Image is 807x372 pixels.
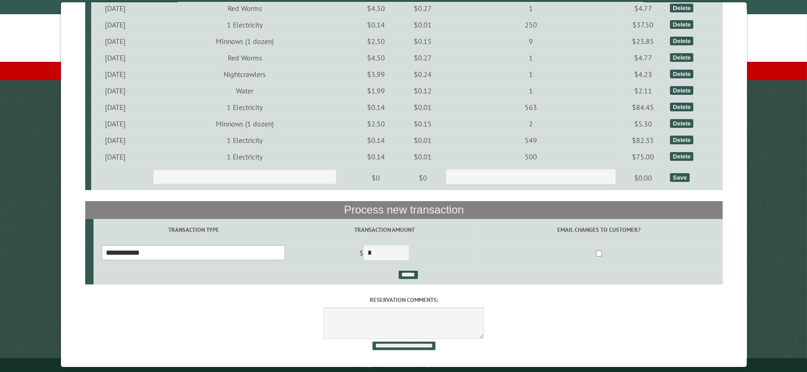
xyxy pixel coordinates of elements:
td: 1 Electricity [139,99,350,115]
td: $84.45 [617,99,669,115]
td: $75.00 [617,148,669,165]
td: $0.01 [401,99,444,115]
td: 250 [444,16,617,33]
td: [DATE] [91,99,139,115]
td: $0.14 [350,148,401,165]
td: $4.23 [617,66,669,82]
td: $2.11 [617,82,669,99]
label: Transaction Amount [295,225,473,234]
div: Delete [670,136,693,144]
td: Nightcrawlers [139,66,350,82]
td: $ [293,241,475,267]
div: Delete [670,37,693,45]
td: Water [139,82,350,99]
td: $23.85 [617,33,669,49]
td: 1 [444,49,617,66]
td: 563 [444,99,617,115]
div: Delete [670,119,693,128]
td: 500 [444,148,617,165]
td: [DATE] [91,132,139,148]
td: [DATE] [91,115,139,132]
td: [DATE] [91,49,139,66]
td: Minnows (1 dozen) [139,115,350,132]
td: 1 Electricity [139,16,350,33]
td: $0.15 [401,33,444,49]
td: [DATE] [91,82,139,99]
td: $1.99 [350,82,401,99]
td: $0 [401,165,444,191]
td: $0.01 [401,16,444,33]
td: $0.01 [401,148,444,165]
td: 1 Electricity [139,148,350,165]
td: $0.14 [350,16,401,33]
td: [DATE] [91,16,139,33]
td: 2 [444,115,617,132]
td: $37.50 [617,16,669,33]
td: Minnows (1 dozen) [139,33,350,49]
div: Delete [670,70,693,78]
label: Email changes to customer? [476,225,720,234]
td: 549 [444,132,617,148]
td: $5.30 [617,115,669,132]
div: Delete [670,4,693,12]
td: $82.35 [617,132,669,148]
td: 9 [444,33,617,49]
td: 1 [444,82,617,99]
td: $2.50 [350,33,401,49]
div: Delete [670,20,693,29]
td: $2.50 [350,115,401,132]
td: [DATE] [91,148,139,165]
div: Delete [670,53,693,62]
td: 1 Electricity [139,132,350,148]
td: $0.14 [350,132,401,148]
td: $4.50 [350,49,401,66]
td: [DATE] [91,33,139,49]
label: Reservation comments: [85,295,722,304]
div: Delete [670,86,693,95]
div: Delete [670,152,693,161]
small: © Campground Commander LLC. All rights reserved. [352,362,456,368]
div: Save [670,173,689,182]
td: 1 [444,66,617,82]
div: Delete [670,103,693,111]
th: Process new transaction [85,201,722,219]
td: $0.27 [401,49,444,66]
td: Red Worms [139,49,350,66]
td: $0.00 [617,165,669,191]
td: $0.14 [350,99,401,115]
td: $0.15 [401,115,444,132]
td: $0.12 [401,82,444,99]
label: Transaction Type [94,225,291,234]
td: $3.99 [350,66,401,82]
td: $0.24 [401,66,444,82]
td: $0.01 [401,132,444,148]
td: $0 [350,165,401,191]
td: [DATE] [91,66,139,82]
td: $4.77 [617,49,669,66]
